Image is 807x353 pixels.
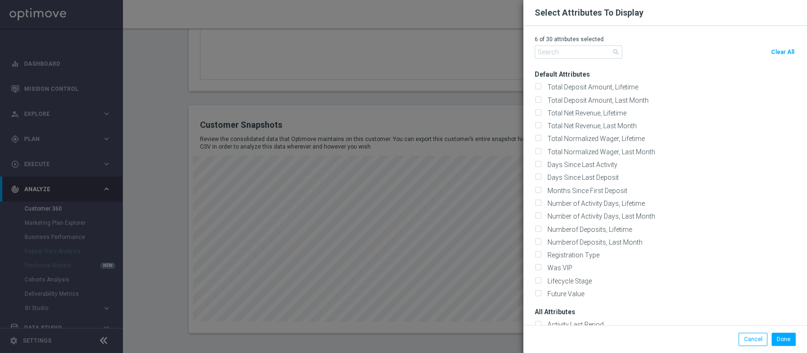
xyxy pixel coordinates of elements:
label: Number of Activity Days, Lifetime [544,199,645,208]
label: Days Since Last Deposit [544,173,619,182]
label: Lifecycle Stage [544,277,592,285]
h2: Select Attributes To Display [535,7,643,18]
button: Clear All [770,45,796,59]
label: Was VIP [544,264,573,272]
p: 6 of 30 attributes selected. [535,35,796,43]
label: Total Normalized Wager, Last Month [544,148,655,156]
input: Search [535,45,622,59]
h3: Default Attributes [535,62,807,79]
label: Months Since First Deposit [544,186,627,195]
label: Total Net Revenue, Last Month [544,122,637,130]
label: Total Normalized Wager, Lifetime [544,134,645,143]
button: Cancel [738,333,767,346]
label: Numberof Deposits, Lifetime [544,225,632,234]
h3: All Attributes [535,300,807,316]
label: Total Deposit Amount, Lifetime [544,83,638,91]
label: Registration Type [544,251,599,259]
span: Clear All [771,49,794,55]
button: Done [772,333,796,346]
label: Total Net Revenue, Lifetime [544,109,626,117]
label: Numberof Deposits, Last Month [544,238,642,247]
label: Days Since Last Activity [544,160,617,169]
label: Number of Activity Days, Last Month [544,212,655,221]
span: search [612,48,620,56]
label: Activity Last Period [544,320,604,329]
label: Future Value [544,290,584,298]
label: Total Deposit Amount, Last Month [544,96,649,105]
